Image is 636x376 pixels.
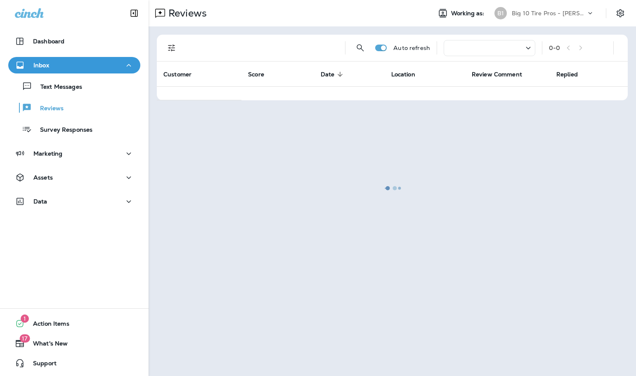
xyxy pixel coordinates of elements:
button: Assets [8,169,140,186]
button: Collapse Sidebar [123,5,146,21]
p: Marketing [33,150,62,157]
button: Support [8,355,140,371]
p: Reviews [32,105,64,113]
span: 17 [19,334,30,343]
button: Marketing [8,145,140,162]
button: Survey Responses [8,121,140,138]
p: Dashboard [33,38,64,45]
p: Data [33,198,47,205]
button: Data [8,193,140,210]
span: 1 [21,315,29,323]
button: 1Action Items [8,315,140,332]
p: Inbox [33,62,49,69]
button: Text Messages [8,78,140,95]
p: Assets [33,174,53,181]
button: 17What's New [8,335,140,352]
p: Survey Responses [32,126,92,134]
button: Inbox [8,57,140,73]
span: Action Items [25,320,69,330]
span: Support [25,360,57,370]
p: Text Messages [32,83,82,91]
span: What's New [25,340,68,350]
button: Reviews [8,99,140,116]
button: Dashboard [8,33,140,50]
